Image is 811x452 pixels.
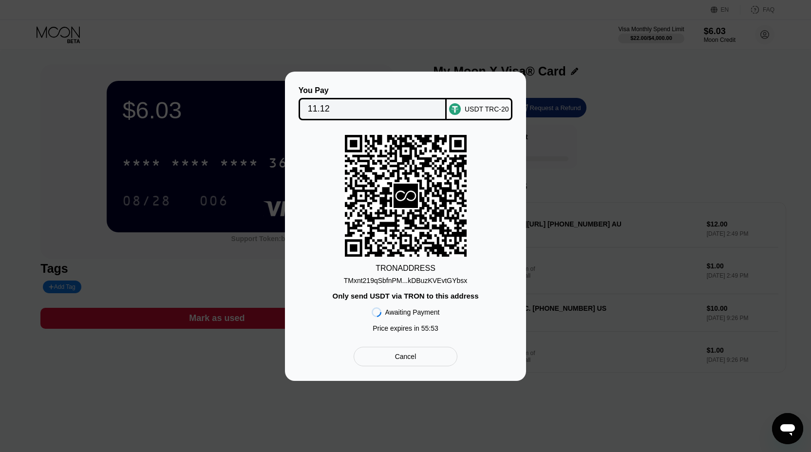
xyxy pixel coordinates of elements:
div: Price expires in [373,324,438,332]
div: Awaiting Payment [385,308,440,316]
div: TRON ADDRESS [376,264,435,273]
iframe: Кнопка запуска окна обмена сообщениями [772,413,803,444]
div: Only send USDT via TRON to this address [332,292,478,300]
span: 55 : 53 [421,324,438,332]
div: TMxnt219qSbfnPM...kDBuzKVEvtGYbsx [344,277,468,284]
div: Cancel [395,352,416,361]
div: USDT TRC-20 [465,105,509,113]
div: You PayUSDT TRC-20 [300,86,511,120]
div: You Pay [299,86,447,95]
div: Cancel [354,347,457,366]
div: TMxnt219qSbfnPM...kDBuzKVEvtGYbsx [344,273,468,284]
